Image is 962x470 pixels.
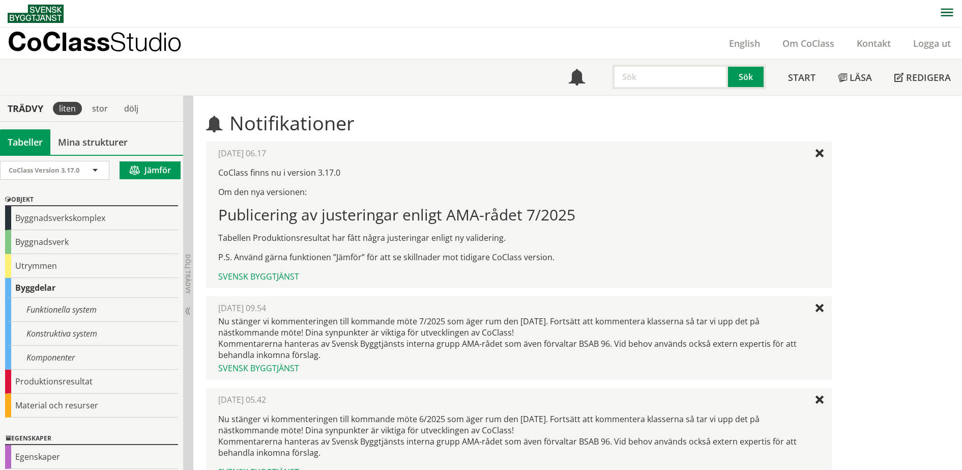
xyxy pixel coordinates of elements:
div: Objekt [5,194,178,206]
div: Byggnadsverkskomplex [5,206,178,230]
div: stor [86,102,114,115]
a: Om CoClass [771,37,846,49]
a: Redigera [883,60,962,95]
span: Dölj trädvy [184,254,192,294]
img: Svensk Byggtjänst [8,5,64,23]
button: Jämför [120,161,181,179]
p: CoClass [8,36,182,47]
div: Svensk Byggtjänst [218,363,819,374]
span: [DATE] 05.42 [218,394,266,405]
a: Mina strukturer [50,129,135,155]
span: Studio [110,26,182,57]
a: English [718,37,771,49]
span: Redigera [906,71,951,84]
div: Trädvy [2,103,49,114]
span: [DATE] 06.17 [218,148,266,159]
div: liten [53,102,82,115]
div: Byggnadsverk [5,230,178,254]
a: Start [777,60,827,95]
h1: Notifikationer [206,112,831,134]
div: Material och resurser [5,394,178,418]
button: Sök [728,65,766,89]
div: dölj [118,102,144,115]
span: CoClass Version 3.17.0 [9,165,79,175]
span: [DATE] 09.54 [218,302,266,314]
div: Komponenter [5,346,178,370]
span: Start [788,71,815,84]
div: Utrymmen [5,254,178,278]
input: Sök [613,65,728,89]
a: Läsa [827,60,883,95]
span: Notifikationer [569,70,585,87]
div: Egenskaper [5,445,178,469]
p: P.S. Använd gärna funktionen ”Jämför” för att se skillnader mot tidigare CoClass version. [218,252,819,263]
div: Egenskaper [5,433,178,445]
div: Svensk Byggtjänst [218,271,819,282]
div: Nu stänger vi kommenteringen till kommande möte 7/2025 som äger rum den [DATE]. Fortsätt att komm... [218,316,819,361]
p: Tabellen Produktionsresultat har fått några justeringar enligt ny validering. [218,232,819,243]
p: CoClass finns nu i version 3.17.0 [218,167,819,178]
a: CoClassStudio [8,27,203,59]
a: Logga ut [902,37,962,49]
div: Byggdelar [5,278,178,298]
h1: Publicering av justeringar enligt AMA-rådet 7/2025 [218,206,819,224]
p: Om den nya versionen: [218,186,819,198]
div: Konstruktiva system [5,322,178,346]
a: Kontakt [846,37,902,49]
span: Läsa [850,71,872,84]
p: Nu stänger vi kommenteringen till kommande möte 6/2025 som äger rum den [DATE]. Fortsätt att komm... [218,413,819,458]
div: Produktionsresultat [5,370,178,394]
div: Funktionella system [5,298,178,322]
